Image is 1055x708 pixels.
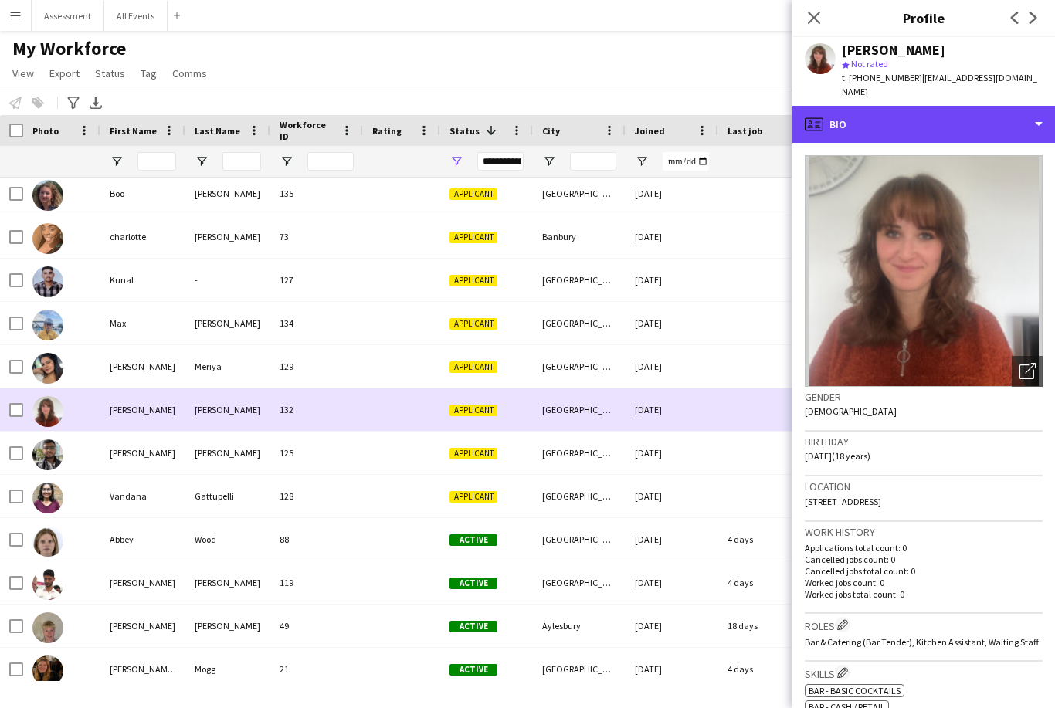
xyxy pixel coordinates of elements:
[270,561,363,604] div: 119
[270,259,363,301] div: 127
[533,432,626,474] div: [GEOGRAPHIC_DATA]
[533,172,626,215] div: [GEOGRAPHIC_DATA]
[195,154,209,168] button: Open Filter Menu
[718,648,811,690] div: 4 days
[49,66,80,80] span: Export
[626,172,718,215] div: [DATE]
[728,125,762,137] span: Last job
[100,648,185,690] div: [PERSON_NAME] ([PERSON_NAME])
[100,605,185,647] div: [PERSON_NAME]
[809,685,901,696] span: Bar - basic cocktails
[626,388,718,431] div: [DATE]
[185,215,270,258] div: [PERSON_NAME]
[805,155,1043,387] img: Crew avatar or photo
[626,518,718,561] div: [DATE]
[449,578,497,589] span: Active
[110,125,157,137] span: First Name
[372,125,402,137] span: Rating
[805,588,1043,600] p: Worked jobs total count: 0
[792,8,1055,28] h3: Profile
[635,154,649,168] button: Open Filter Menu
[449,318,497,330] span: Applicant
[449,534,497,546] span: Active
[270,172,363,215] div: 135
[32,180,63,211] img: Boo Watts
[626,475,718,517] div: [DATE]
[626,605,718,647] div: [DATE]
[137,152,176,171] input: First Name Filter Input
[280,119,335,142] span: Workforce ID
[626,432,718,474] div: [DATE]
[12,37,126,60] span: My Workforce
[100,302,185,344] div: Max
[32,526,63,557] img: Abbey Wood
[43,63,86,83] a: Export
[100,172,185,215] div: Boo
[270,302,363,344] div: 134
[449,491,497,503] span: Applicant
[100,432,185,474] div: [PERSON_NAME]
[185,518,270,561] div: Wood
[805,577,1043,588] p: Worked jobs count: 0
[533,259,626,301] div: [GEOGRAPHIC_DATA]
[270,518,363,561] div: 88
[449,621,497,632] span: Active
[533,561,626,604] div: [GEOGRAPHIC_DATA]
[100,259,185,301] div: Kunal
[32,125,59,137] span: Photo
[270,475,363,517] div: 128
[222,152,261,171] input: Last Name Filter Input
[570,152,616,171] input: City Filter Input
[533,345,626,388] div: [GEOGRAPHIC_DATA]
[12,66,34,80] span: View
[32,655,63,686] img: Alexandra (Ali) Mogg
[805,565,1043,577] p: Cancelled jobs total count: 0
[718,518,811,561] div: 4 days
[449,664,497,676] span: Active
[805,479,1043,493] h3: Location
[32,569,63,600] img: Ahmed Al-Khayat
[307,152,354,171] input: Workforce ID Filter Input
[32,483,63,513] img: Vandana Gattupelli
[626,259,718,301] div: [DATE]
[104,1,168,31] button: All Events
[270,605,363,647] div: 49
[805,617,1043,633] h3: Roles
[32,353,63,384] img: Ritika Meriya
[533,215,626,258] div: Banbury
[270,432,363,474] div: 125
[270,388,363,431] div: 132
[718,605,811,647] div: 18 days
[100,345,185,388] div: [PERSON_NAME]
[100,561,185,604] div: [PERSON_NAME]
[185,388,270,431] div: [PERSON_NAME]
[805,496,881,507] span: [STREET_ADDRESS]
[172,66,207,80] span: Comms
[533,605,626,647] div: Aylesbury
[64,93,83,112] app-action-btn: Advanced filters
[805,636,1039,648] span: Bar & Catering (Bar Tender), Kitchen Assistant, Waiting Staff
[542,125,560,137] span: City
[32,310,63,340] img: Max Rees
[533,518,626,561] div: [GEOGRAPHIC_DATA]
[805,665,1043,681] h3: Skills
[805,542,1043,554] p: Applications total count: 0
[134,63,163,83] a: Tag
[185,302,270,344] div: [PERSON_NAME]
[626,648,718,690] div: [DATE]
[185,475,270,517] div: Gattupelli
[185,259,270,301] div: -
[805,525,1043,539] h3: Work history
[542,154,556,168] button: Open Filter Menu
[449,154,463,168] button: Open Filter Menu
[635,125,665,137] span: Joined
[663,152,709,171] input: Joined Filter Input
[805,390,1043,404] h3: Gender
[100,388,185,431] div: [PERSON_NAME]
[842,43,945,57] div: [PERSON_NAME]
[6,63,40,83] a: View
[280,154,293,168] button: Open Filter Menu
[851,58,888,69] span: Not rated
[533,648,626,690] div: [GEOGRAPHIC_DATA]
[533,302,626,344] div: [GEOGRAPHIC_DATA]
